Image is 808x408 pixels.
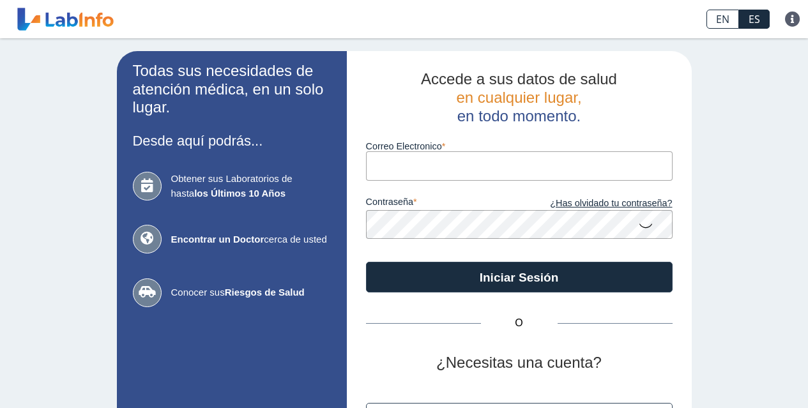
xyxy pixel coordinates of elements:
[366,141,673,151] label: Correo Electronico
[706,10,739,29] a: EN
[366,197,519,211] label: contraseña
[456,89,581,106] span: en cualquier lugar,
[421,70,617,87] span: Accede a sus datos de salud
[171,232,331,247] span: cerca de usted
[519,197,673,211] a: ¿Has olvidado tu contraseña?
[171,285,331,300] span: Conocer sus
[481,315,558,331] span: O
[133,133,331,149] h3: Desde aquí podrás...
[171,172,331,200] span: Obtener sus Laboratorios de hasta
[133,62,331,117] h2: Todas sus necesidades de atención médica, en un solo lugar.
[366,354,673,372] h2: ¿Necesitas una cuenta?
[225,287,305,298] b: Riesgos de Salud
[739,10,770,29] a: ES
[366,262,673,292] button: Iniciar Sesión
[457,107,581,125] span: en todo momento.
[194,188,286,199] b: los Últimos 10 Años
[171,234,264,245] b: Encontrar un Doctor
